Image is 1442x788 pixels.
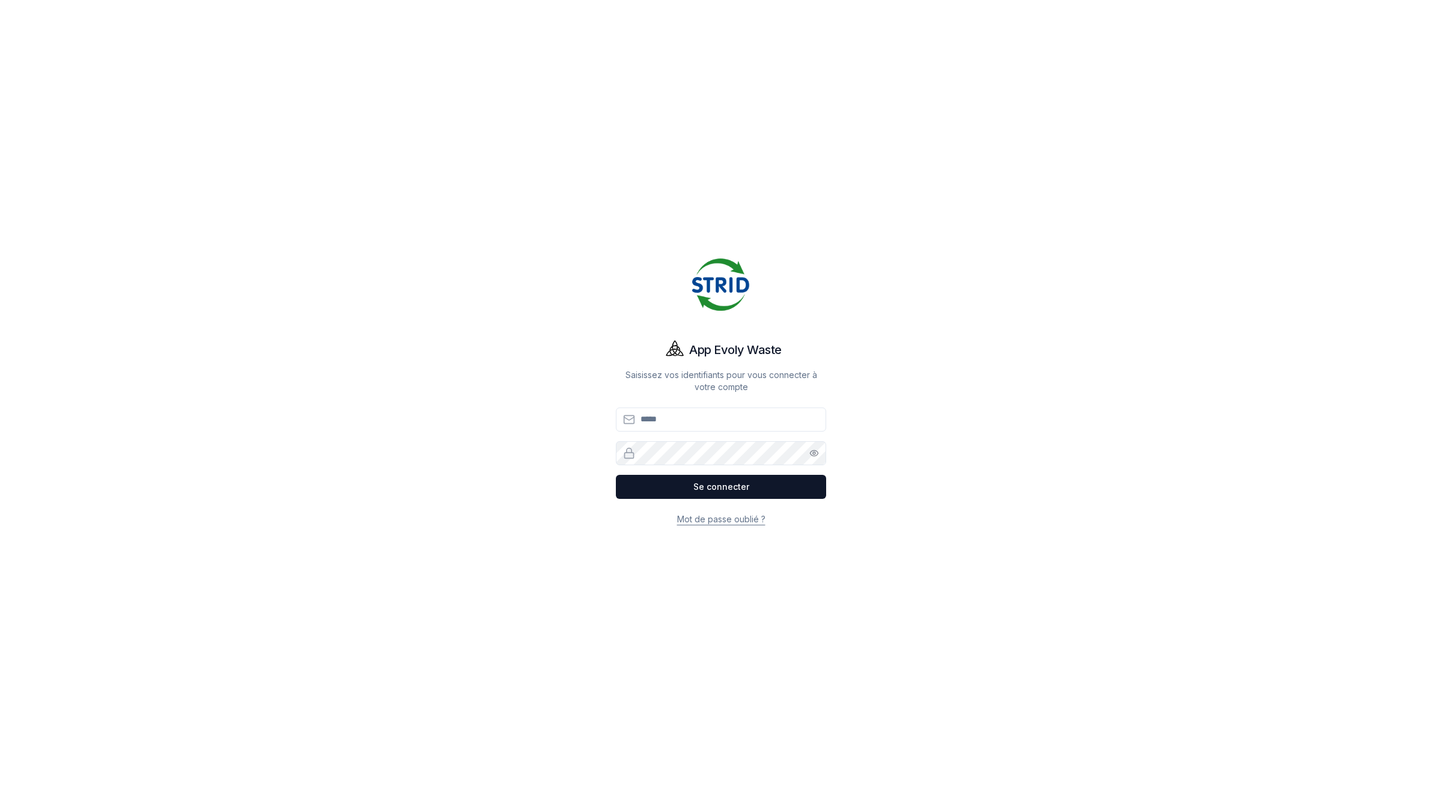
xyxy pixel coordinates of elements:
[616,475,826,499] button: Se connecter
[689,341,782,358] h1: App Evoly Waste
[677,514,765,524] a: Mot de passe oublié ?
[660,335,689,364] img: Evoly Logo
[616,369,826,393] p: Saisissez vos identifiants pour vous connecter à votre compte
[692,256,750,314] img: Strid Logo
